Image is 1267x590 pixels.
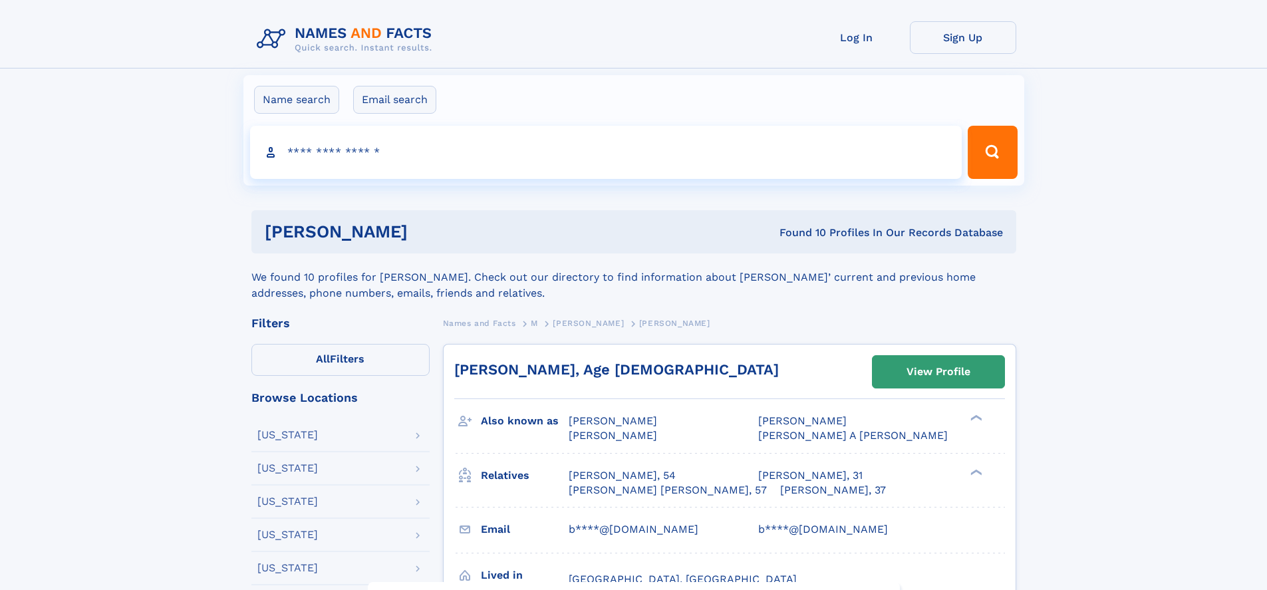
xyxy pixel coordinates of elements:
a: [PERSON_NAME], 31 [758,468,863,483]
div: [US_STATE] [257,563,318,573]
div: ❯ [967,414,983,422]
span: [PERSON_NAME] [569,429,657,442]
span: [GEOGRAPHIC_DATA], [GEOGRAPHIC_DATA] [569,573,797,585]
a: M [531,315,538,331]
img: Logo Names and Facts [251,21,443,57]
a: Sign Up [910,21,1016,54]
div: Found 10 Profiles In Our Records Database [593,225,1003,240]
h3: Lived in [481,564,569,587]
span: [PERSON_NAME] [553,319,624,328]
div: [US_STATE] [257,529,318,540]
button: Search Button [968,126,1017,179]
a: [PERSON_NAME] [PERSON_NAME], 57 [569,483,767,498]
a: [PERSON_NAME], 54 [569,468,676,483]
span: [PERSON_NAME] [639,319,710,328]
a: [PERSON_NAME] [553,315,624,331]
label: Filters [251,344,430,376]
a: [PERSON_NAME], Age [DEMOGRAPHIC_DATA] [454,361,779,378]
div: ❯ [967,468,983,476]
div: View Profile [907,357,970,387]
span: M [531,319,538,328]
div: [US_STATE] [257,496,318,507]
span: [PERSON_NAME] A [PERSON_NAME] [758,429,948,442]
div: [US_STATE] [257,463,318,474]
h3: Email [481,518,569,541]
a: [PERSON_NAME], 37 [780,483,886,498]
span: All [316,353,330,365]
span: [PERSON_NAME] [758,414,847,427]
h3: Also known as [481,410,569,432]
label: Name search [254,86,339,114]
h3: Relatives [481,464,569,487]
span: [PERSON_NAME] [569,414,657,427]
h1: [PERSON_NAME] [265,223,594,240]
a: Log In [803,21,910,54]
a: Names and Facts [443,315,516,331]
div: Filters [251,317,430,329]
a: View Profile [873,356,1004,388]
label: Email search [353,86,436,114]
div: [US_STATE] [257,430,318,440]
div: We found 10 profiles for [PERSON_NAME]. Check out our directory to find information about [PERSON... [251,253,1016,301]
div: Browse Locations [251,392,430,404]
input: search input [250,126,962,179]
